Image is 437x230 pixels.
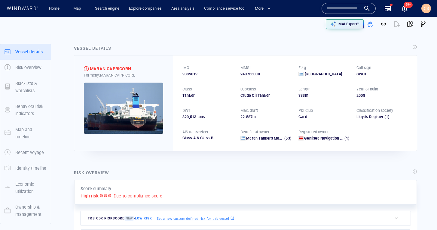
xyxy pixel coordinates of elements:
[197,136,199,140] span: &
[182,71,197,77] span: 9389019
[182,87,192,92] p: Class
[298,114,349,120] div: Gard
[74,45,111,52] div: Vessel details
[356,114,384,120] div: Lloyd's Register
[304,136,347,140] span: Genlisea Navigation Ltd.
[356,65,371,71] p: Call sign
[356,114,407,120] div: Lloyd's Register
[356,108,393,113] p: Classification society
[364,17,377,31] button: Add to vessel list
[255,5,271,12] span: More
[240,93,291,98] div: Crude Oil Tanker
[356,93,407,98] div: 2008
[411,203,432,225] iframe: Chat
[252,115,256,119] span: m
[0,107,51,113] a: Behavioral risk indicators
[305,71,342,77] span: [GEOGRAPHIC_DATA]
[15,203,47,218] p: Ownership & management
[305,93,308,98] span: m
[84,83,163,134] img: 5905d6e40328b761a8276624_0
[252,3,276,14] button: More
[0,165,51,171] a: Identity timeline
[15,165,46,172] p: Identity timeline
[0,122,51,145] button: Map and timeline
[420,2,432,14] button: CS
[298,87,310,92] p: Length
[135,216,152,220] span: Low risk
[401,5,408,12] button: 99+
[202,3,248,14] a: Compliance service tool
[47,3,62,14] a: Home
[81,192,99,200] p: High risk
[114,192,163,200] p: Due to compliance score
[127,3,164,14] a: Explore companies
[15,48,43,55] p: Vessel details
[377,17,390,31] button: Get link
[0,60,51,75] button: Risk overview
[403,17,417,31] button: View on map
[0,176,51,200] button: Economic utilization
[240,71,291,77] div: 240755000
[424,6,429,11] span: CS
[169,3,197,14] a: Area analysis
[246,136,305,140] span: Maran Tankers Management Inc.
[401,5,408,12] div: Notification center
[84,73,163,78] div: Formerly: MARAN CAPRICORL
[0,150,51,155] a: Recent voyage
[240,65,250,71] p: MMSI
[182,93,233,98] div: Tanker
[356,71,407,77] div: SWCI
[88,216,152,221] span: T&S ODR risk score -
[338,21,359,27] p: MAI Expert™
[81,185,112,192] p: Score summary
[196,136,213,140] span: Class-B
[0,184,51,190] a: Economic utilization
[0,84,51,90] a: Blacklists & watchlists
[240,129,269,135] p: Beneficial owner
[0,99,51,122] button: Behavioral risk indicators
[15,126,47,141] p: Map and timeline
[15,149,44,156] p: Recent voyage
[283,136,291,141] span: (53)
[356,87,378,92] p: Year of build
[124,216,134,221] span: New
[240,87,256,92] p: Subclass
[0,208,51,213] a: Ownership & management
[344,136,349,141] span: (1)
[182,65,190,71] p: IMO
[417,17,430,31] button: Visual Link Analysis
[0,160,51,176] button: Identity timeline
[0,199,51,222] button: Ownership & management
[15,64,41,71] p: Risk overview
[15,80,47,95] p: Blacklists & watchlists
[326,19,364,29] button: MAI Expert™
[298,65,306,71] p: Flag
[182,129,208,135] p: AIS transceiver
[44,3,64,14] button: Home
[240,108,258,113] p: Max. draft
[246,136,291,141] a: Maran Tankers Management Inc. (53)
[84,66,89,71] div: High risk
[15,181,47,195] p: Economic utilization
[157,215,234,222] a: Set a new custom defined risk for this vessel
[69,3,88,14] button: Map
[0,65,51,70] a: Risk overview
[93,3,122,14] a: Search engine
[0,76,51,99] button: Blacklists & watchlists
[182,114,233,120] div: 320,513 tons
[15,103,47,118] p: Behavioral risk indicators
[157,216,229,221] p: Set a new custom defined risk for this vessel
[245,115,246,119] span: .
[400,4,409,13] a: 99+
[74,169,109,176] div: Risk overview
[384,114,407,120] span: (1)
[71,3,85,14] a: Map
[298,129,329,135] p: Registered owner
[240,115,245,119] span: 22
[0,130,51,136] a: Map and timeline
[298,93,305,98] span: 333
[90,65,131,72] div: MARAN CAPRICORN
